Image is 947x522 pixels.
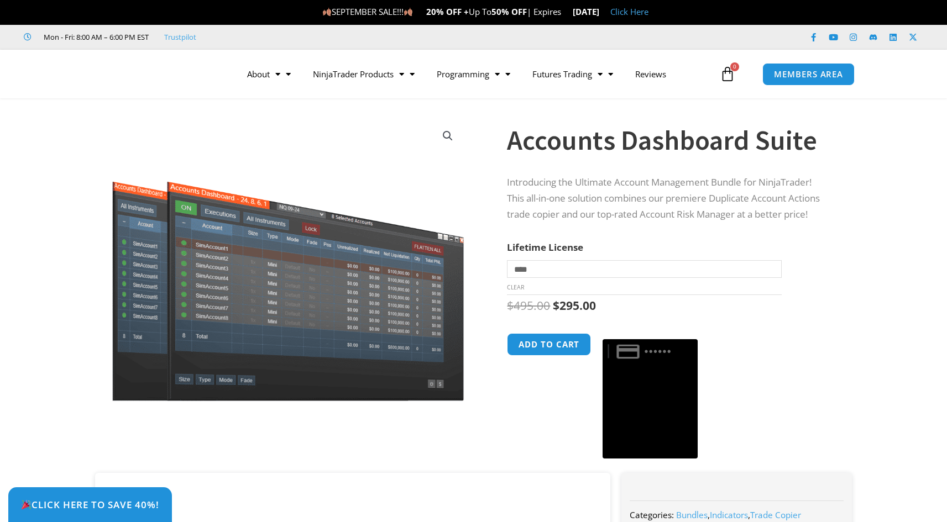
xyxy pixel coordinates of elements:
p: Introducing the Ultimate Account Management Bundle for NinjaTrader! This all-in-one solution comb... [507,175,830,223]
a: 0 [703,58,752,90]
span: MEMBERS AREA [774,70,843,78]
a: MEMBERS AREA [762,63,855,86]
strong: 50% OFF [491,6,527,17]
button: Buy with GPay [603,339,698,458]
img: 🍂 [404,8,412,16]
h1: Accounts Dashboard Suite [507,121,830,160]
a: Programming [426,61,521,87]
label: Lifetime License [507,241,583,254]
bdi: 495.00 [507,298,550,313]
bdi: 295.00 [553,298,596,313]
span: $ [507,298,514,313]
strong: [DATE] [573,6,599,17]
a: Reviews [624,61,677,87]
strong: 20% OFF + [426,6,469,17]
iframe: Secure payment input frame [600,331,700,333]
a: Futures Trading [521,61,624,87]
a: 🎉Click Here to save 40%! [8,487,172,522]
a: NinjaTrader Products [302,61,426,87]
span: $ [553,298,559,313]
span: 0 [730,62,739,71]
img: Screenshot 2024-08-26 155710eeeee [111,118,466,401]
a: View full-screen image gallery [438,126,458,146]
img: LogoAI | Affordable Indicators – NinjaTrader [77,54,196,94]
span: Mon - Fri: 8:00 AM – 6:00 PM EST [41,30,149,44]
button: Add to cart [507,333,591,356]
span: SEPTEMBER SALE!!! Up To | Expires [322,6,573,17]
img: 🎉 [22,500,31,509]
img: ⌛ [562,8,570,16]
a: Click Here [610,6,648,17]
a: About [236,61,302,87]
span: Click Here to save 40%! [21,500,159,509]
nav: Menu [236,61,717,87]
img: 🍂 [323,8,331,16]
a: Clear options [507,283,524,291]
a: Trustpilot [164,30,196,44]
text: •••••• [645,345,672,357]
